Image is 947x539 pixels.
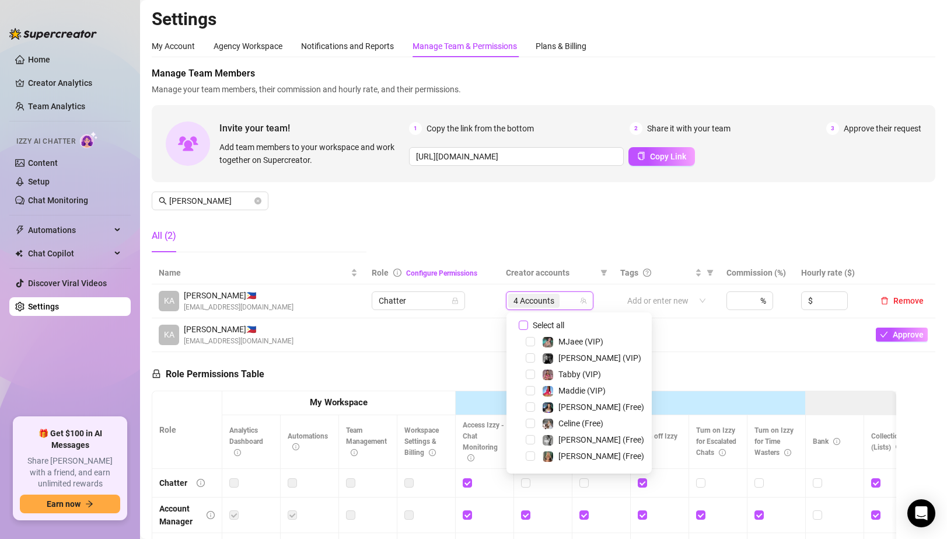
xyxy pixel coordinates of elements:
[427,122,534,135] span: Copy the link from the bottom
[754,426,794,457] span: Turn on Izzy for Time Wasters
[393,269,401,277] span: info-circle
[508,294,560,308] span: 4 Accounts
[28,177,50,186] a: Setup
[526,435,535,444] span: Select tree node
[152,262,365,284] th: Name
[28,74,121,92] a: Creator Analytics
[543,353,553,364] img: Kennedy (VIP)
[28,158,58,168] a: Content
[152,369,161,378] span: lock
[558,353,641,363] span: [PERSON_NAME] (VIP)
[197,479,205,487] span: info-circle
[558,419,603,428] span: Celine (Free)
[20,455,120,490] span: Share [PERSON_NAME] with a friend, and earn unlimited rewards
[28,221,111,239] span: Automations
[159,197,167,205] span: search
[526,370,535,379] span: Select tree node
[719,262,794,284] th: Commission (%)
[543,402,553,413] img: Maddie (Free)
[184,302,293,313] span: [EMAIL_ADDRESS][DOMAIN_NAME]
[543,370,553,380] img: Tabby (VIP)
[28,279,107,288] a: Discover Viral Videos
[346,426,387,457] span: Team Management
[219,121,409,135] span: Invite your team!
[647,122,731,135] span: Share it with your team
[452,297,459,304] span: lock
[234,449,241,456] span: info-circle
[229,426,263,457] span: Analytics Dashboard
[80,131,98,148] img: AI Chatter
[152,67,935,81] span: Manage Team Members
[643,269,651,277] span: question-circle
[526,353,535,363] span: Select tree node
[9,28,97,40] img: logo-BBDzfeDw.svg
[794,262,869,284] th: Hourly rate ($)
[409,122,422,135] span: 1
[301,40,394,53] div: Notifications and Reports
[429,449,436,456] span: info-circle
[152,367,264,381] h5: Role Permissions Table
[20,428,120,451] span: 🎁 Get $100 in AI Messages
[844,122,921,135] span: Approve their request
[638,432,677,451] span: Turn off Izzy
[20,495,120,513] button: Earn nowarrow-right
[907,499,935,527] div: Open Intercom Messenger
[707,269,714,276] span: filter
[598,264,610,281] span: filter
[543,419,553,429] img: Celine (Free)
[379,292,458,310] span: Chatter
[152,229,176,243] div: All (2)
[543,435,553,446] img: Kennedy (Free)
[288,432,328,451] span: Automations
[526,337,535,346] span: Select tree node
[630,122,642,135] span: 2
[152,391,222,469] th: Role
[558,386,606,395] span: Maddie (VIP)
[600,269,607,276] span: filter
[292,443,299,450] span: info-circle
[513,294,554,307] span: 4 Accounts
[896,443,903,450] span: info-circle
[152,83,935,96] span: Manage your team members, their commission and hourly rate, and their permissions.
[85,500,93,508] span: arrow-right
[719,449,726,456] span: info-circle
[526,451,535,461] span: Select tree node
[536,40,586,53] div: Plans & Billing
[526,386,535,395] span: Select tree node
[28,302,59,311] a: Settings
[152,8,935,30] h2: Settings
[159,266,348,279] span: Name
[558,402,644,412] span: [PERSON_NAME] (Free)
[28,55,50,64] a: Home
[184,289,293,302] span: [PERSON_NAME] 🇵🇭
[543,337,553,347] img: MJaee (VIP)
[826,122,839,135] span: 3
[543,386,553,397] img: Maddie (VIP)
[15,225,25,235] span: thunderbolt
[784,449,791,456] span: info-circle
[16,136,75,147] span: Izzy AI Chatter
[880,331,888,339] span: check
[543,451,553,462] img: Ellie (Free)
[620,266,638,279] span: Tags
[169,194,252,207] input: Search members
[219,141,404,166] span: Add team members to your workspace and work together on Supercreator.
[413,40,517,53] div: Manage Team & Permissions
[404,426,439,457] span: Workspace Settings & Billing
[207,511,215,519] span: info-circle
[164,328,174,341] span: KA
[876,328,928,342] button: Approve
[372,268,389,277] span: Role
[893,330,924,339] span: Approve
[159,477,187,489] div: Chatter
[159,502,197,528] div: Account Manager
[650,152,686,161] span: Copy Link
[876,294,928,308] button: Remove
[526,419,535,428] span: Select tree node
[351,449,358,456] span: info-circle
[463,421,504,463] span: Access Izzy - Chat Monitoring
[467,454,474,461] span: info-circle
[184,336,293,347] span: [EMAIL_ADDRESS][DOMAIN_NAME]
[637,152,645,160] span: copy
[696,426,736,457] span: Turn on Izzy for Escalated Chats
